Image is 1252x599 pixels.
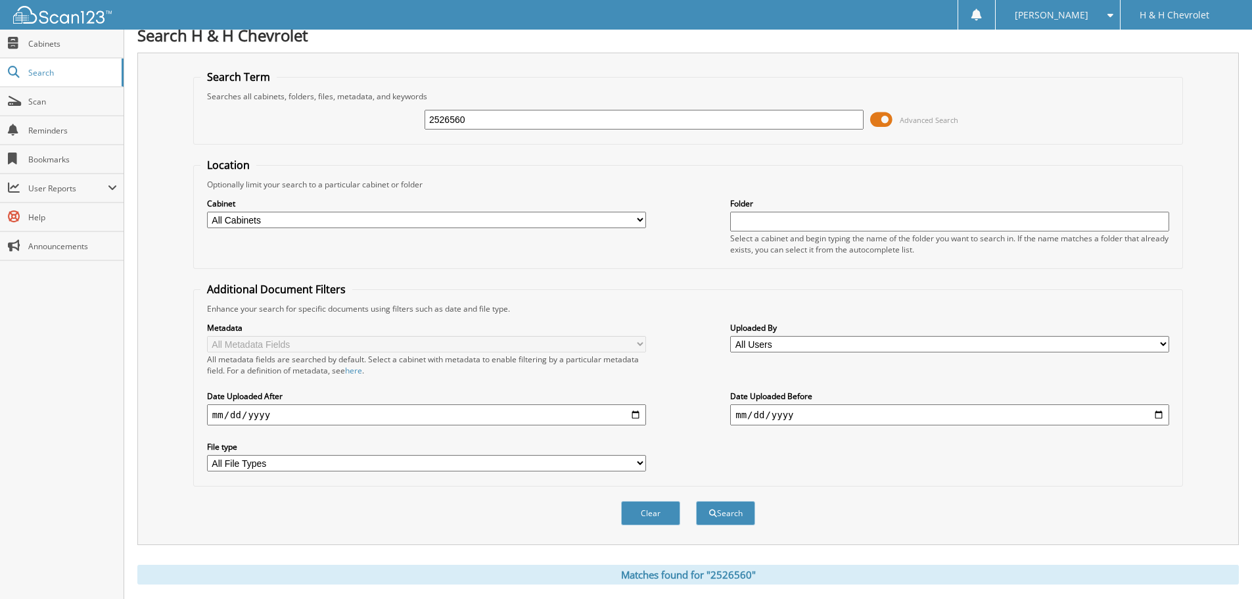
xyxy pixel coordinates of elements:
[730,233,1169,255] div: Select a cabinet and begin typing the name of the folder you want to search in. If the name match...
[28,125,117,136] span: Reminders
[28,67,115,78] span: Search
[200,158,256,172] legend: Location
[28,241,117,252] span: Announcements
[696,501,755,525] button: Search
[28,183,108,194] span: User Reports
[28,96,117,107] span: Scan
[200,282,352,297] legend: Additional Document Filters
[28,154,117,165] span: Bookmarks
[200,179,1176,190] div: Optionally limit your search to a particular cabinet or folder
[13,6,112,24] img: scan123-logo-white.svg
[207,404,646,425] input: start
[200,70,277,84] legend: Search Term
[900,115,958,125] span: Advanced Search
[28,38,117,49] span: Cabinets
[200,91,1176,102] div: Searches all cabinets, folders, files, metadata, and keywords
[1186,536,1252,599] iframe: Chat Widget
[207,198,646,209] label: Cabinet
[345,365,362,376] a: here
[1140,11,1209,19] span: H & H Chevrolet
[137,24,1239,46] h1: Search H & H Chevrolet
[730,198,1169,209] label: Folder
[730,322,1169,333] label: Uploaded By
[1015,11,1088,19] span: [PERSON_NAME]
[207,441,646,452] label: File type
[207,354,646,376] div: All metadata fields are searched by default. Select a cabinet with metadata to enable filtering b...
[207,322,646,333] label: Metadata
[730,391,1169,402] label: Date Uploaded Before
[137,565,1239,585] div: Matches found for "2526560"
[200,303,1176,314] div: Enhance your search for specific documents using filters such as date and file type.
[207,391,646,402] label: Date Uploaded After
[730,404,1169,425] input: end
[621,501,680,525] button: Clear
[28,212,117,223] span: Help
